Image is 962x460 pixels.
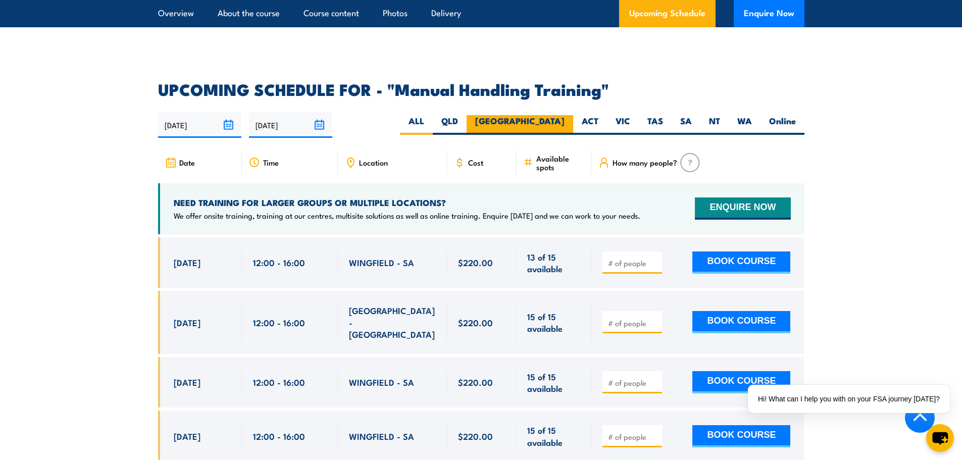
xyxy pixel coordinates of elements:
[174,430,200,442] span: [DATE]
[527,251,580,275] span: 13 of 15 available
[458,430,493,442] span: $220.00
[174,317,200,328] span: [DATE]
[608,258,659,268] input: # of people
[608,378,659,388] input: # of people
[692,251,790,274] button: BOOK COURSE
[179,158,195,167] span: Date
[174,257,200,268] span: [DATE]
[527,424,580,448] span: 15 of 15 available
[613,158,677,167] span: How many people?
[467,115,573,135] label: [GEOGRAPHIC_DATA]
[359,158,388,167] span: Location
[468,158,483,167] span: Cost
[729,115,761,135] label: WA
[608,318,659,328] input: # of people
[607,115,639,135] label: VIC
[263,158,279,167] span: Time
[672,115,700,135] label: SA
[573,115,607,135] label: ACT
[174,376,200,388] span: [DATE]
[349,430,414,442] span: WINGFIELD - SA
[692,371,790,393] button: BOOK COURSE
[349,257,414,268] span: WINGFIELD - SA
[527,311,580,334] span: 15 of 15 available
[158,82,804,96] h2: UPCOMING SCHEDULE FOR - "Manual Handling Training"
[695,197,790,220] button: ENQUIRE NOW
[253,376,305,388] span: 12:00 - 16:00
[608,432,659,442] input: # of people
[253,430,305,442] span: 12:00 - 16:00
[349,376,414,388] span: WINGFIELD - SA
[174,197,640,208] h4: NEED TRAINING FOR LARGER GROUPS OR MULTIPLE LOCATIONS?
[174,211,640,221] p: We offer onsite training, training at our centres, multisite solutions as well as online training...
[253,317,305,328] span: 12:00 - 16:00
[349,304,436,340] span: [GEOGRAPHIC_DATA] - [GEOGRAPHIC_DATA]
[158,112,241,138] input: From date
[458,376,493,388] span: $220.00
[700,115,729,135] label: NT
[433,115,467,135] label: QLD
[536,154,584,171] span: Available spots
[761,115,804,135] label: Online
[527,371,580,394] span: 15 of 15 available
[748,385,950,413] div: Hi! What can I help you with on your FSA journey [DATE]?
[249,112,332,138] input: To date
[692,311,790,333] button: BOOK COURSE
[692,425,790,447] button: BOOK COURSE
[926,424,954,452] button: chat-button
[458,257,493,268] span: $220.00
[253,257,305,268] span: 12:00 - 16:00
[458,317,493,328] span: $220.00
[639,115,672,135] label: TAS
[400,115,433,135] label: ALL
